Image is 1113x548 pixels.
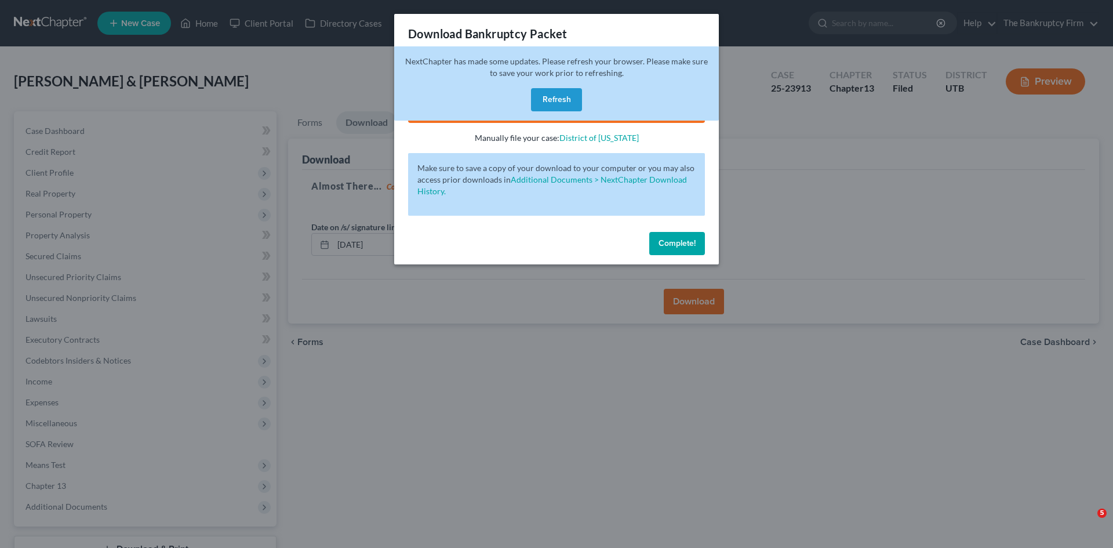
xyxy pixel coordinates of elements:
span: 5 [1097,509,1107,518]
button: Refresh [531,88,582,111]
span: Complete! [659,238,696,248]
p: Make sure to save a copy of your download to your computer or you may also access prior downloads in [417,162,696,197]
a: District of [US_STATE] [559,133,639,143]
a: Additional Documents > NextChapter Download History. [417,175,687,196]
span: NextChapter has made some updates. Please refresh your browser. Please make sure to save your wor... [405,56,708,78]
h3: Download Bankruptcy Packet [408,26,567,42]
button: Complete! [649,232,705,255]
iframe: Intercom live chat [1074,509,1101,536]
p: Manually file your case: [408,132,705,144]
